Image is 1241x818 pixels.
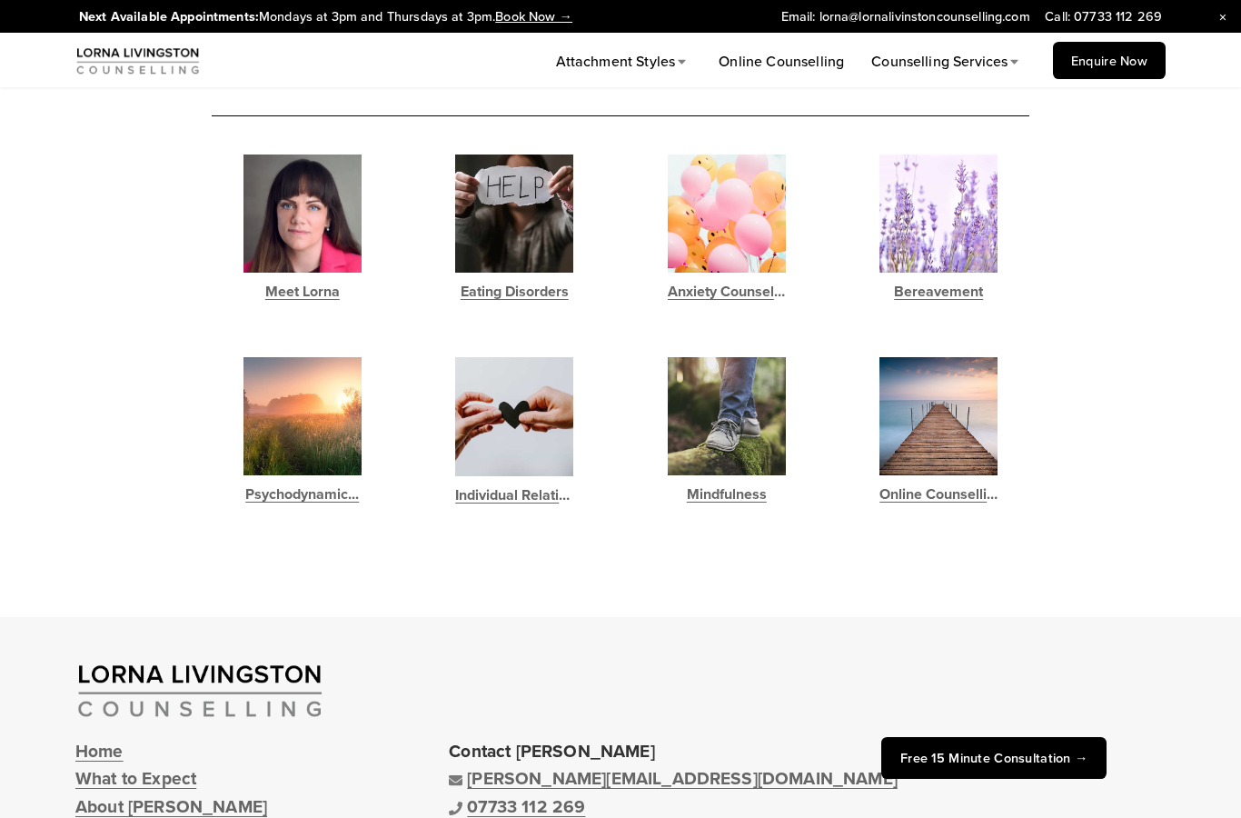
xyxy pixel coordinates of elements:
[455,280,573,304] a: Eating Disorders
[668,357,786,475] a: Mindfulness
[556,50,692,74] a: folder dropdown
[871,50,1024,74] a: folder dropdown
[719,50,844,74] a: Online Counselling
[243,357,362,475] a: Psychodynamic...
[243,280,362,304] a: Meet Lorna
[449,738,654,763] strong: Contact [PERSON_NAME]
[881,737,1107,780] a: Free 15 Minute Consultation →
[455,155,573,272] a: Eating Disorders
[1053,42,1166,79] a: Enquire Now
[879,357,998,475] a: Online Counselling
[243,483,362,507] a: Psychodynamic...
[455,484,573,508] a: Individual Relatio…
[879,155,998,273] a: Bereavement
[871,51,1008,71] span: Counselling Services
[556,51,676,71] span: Attachment Styles
[495,6,572,25] a: Book Now →
[75,764,196,793] a: What to Expect
[668,483,786,507] a: Mindfulness
[75,737,124,765] a: Home
[668,280,786,304] a: Anxiety Counselling
[75,45,201,76] img: Counsellor Lorna Livingston: Counselling London
[449,764,898,793] a: [PERSON_NAME][EMAIL_ADDRESS][DOMAIN_NAME]
[879,280,998,304] a: Bereavement
[879,483,998,507] a: Online Counselling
